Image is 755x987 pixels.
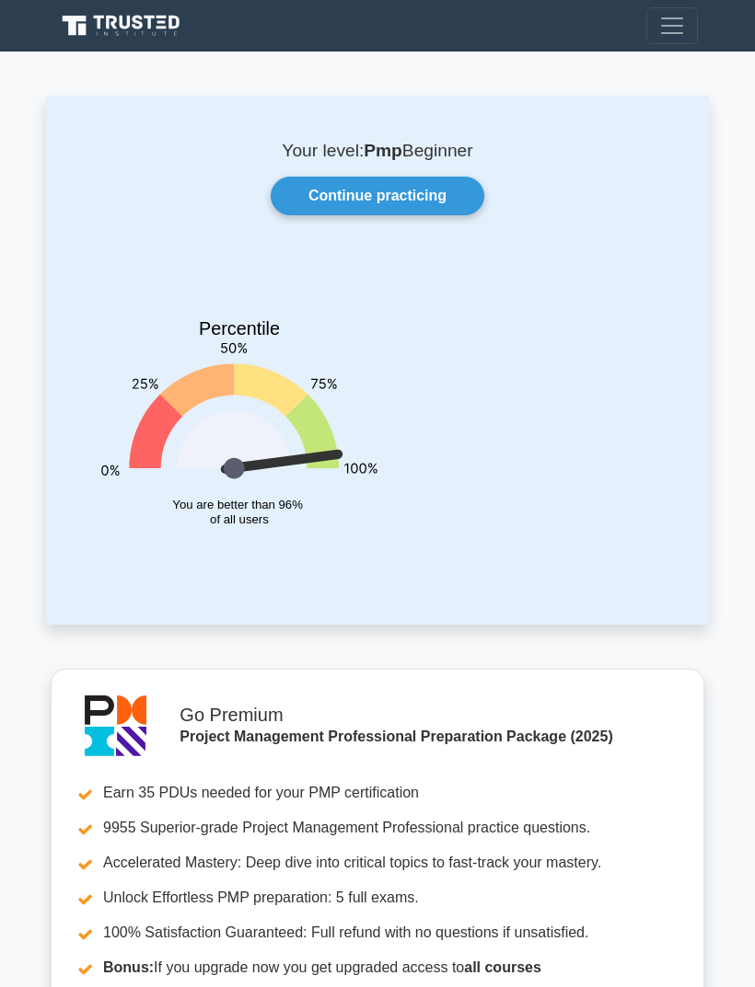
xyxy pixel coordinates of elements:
tspan: of all users [210,512,269,526]
text: Percentile [199,318,280,339]
button: Toggle navigation [646,7,698,44]
tspan: You are better than 96% [172,498,303,511]
a: Continue practicing [271,177,484,215]
p: Your level: Beginner [90,140,665,162]
b: Pmp [364,141,402,160]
